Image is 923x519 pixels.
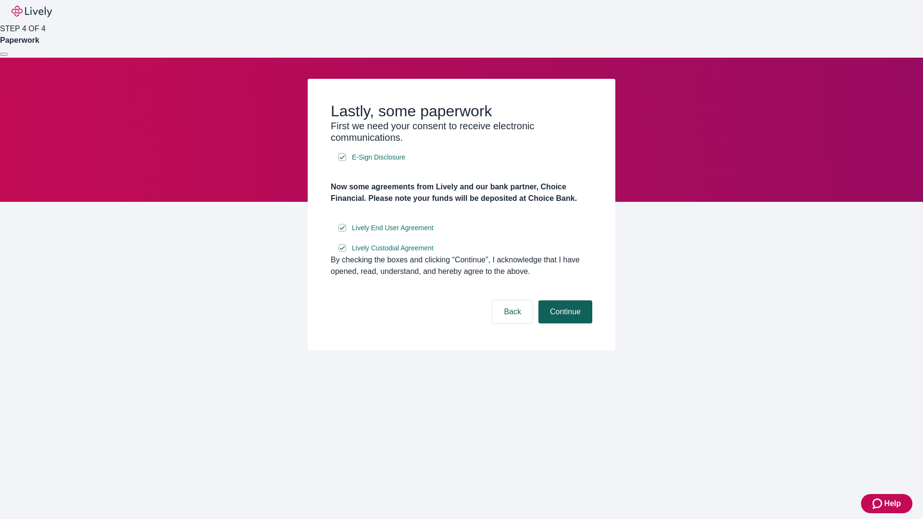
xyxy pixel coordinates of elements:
button: Continue [538,300,592,323]
button: Back [492,300,533,323]
h3: First we need your consent to receive electronic communications. [331,120,592,143]
span: Lively End User Agreement [352,223,434,233]
h2: Lastly, some paperwork [331,102,592,120]
a: e-sign disclosure document [350,222,436,234]
span: E-Sign Disclosure [352,152,405,162]
span: Help [884,498,901,509]
span: Lively Custodial Agreement [352,243,434,253]
button: Zendesk support iconHelp [861,494,912,513]
svg: Zendesk support icon [873,498,884,509]
h4: Now some agreements from Lively and our bank partner, Choice Financial. Please note your funds wi... [331,181,592,204]
a: e-sign disclosure document [350,151,407,163]
div: By checking the boxes and clicking “Continue", I acknowledge that I have opened, read, understand... [331,254,592,277]
img: Lively [12,6,52,17]
a: e-sign disclosure document [350,242,436,254]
